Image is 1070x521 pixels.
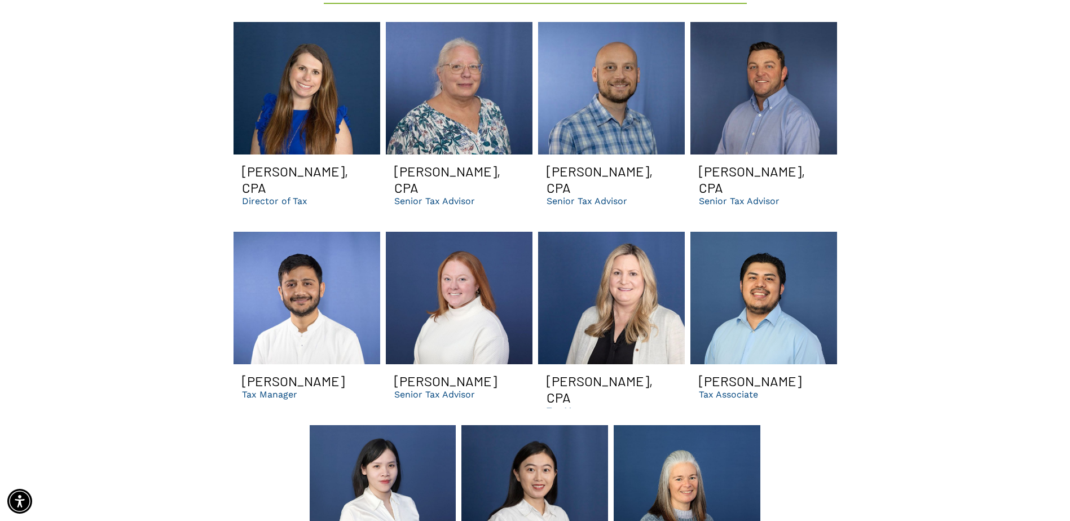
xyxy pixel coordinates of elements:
a: Michelle Smiling | Dental CPA and accounting consultants in GA [234,22,380,154]
a: Gopal CPA smiling | Best dental support organization and accounting firm in GA [234,232,380,364]
p: Tax Manager [242,389,297,400]
h3: [PERSON_NAME] [242,373,345,389]
p: Senior Tax Advisor [547,196,627,206]
h3: [PERSON_NAME] [699,373,802,389]
h3: [PERSON_NAME], CPA [547,163,676,196]
p: Senior Tax Advisor [699,196,780,206]
h3: [PERSON_NAME], CPA [394,163,524,196]
p: Senior Tax Advisor [394,389,475,400]
a: Dental CPA Libby Smiling | Best accountants for DSOs and tax services [538,232,685,364]
p: Tax Associate [699,389,758,400]
p: Tax Manager [547,405,602,416]
div: Accessibility Menu [7,489,32,514]
p: Director of Tax [242,196,307,206]
h3: [PERSON_NAME], CPA [547,373,676,405]
h3: [PERSON_NAME], CPA [242,163,372,196]
p: Senior Tax Advisor [394,196,475,206]
h3: [PERSON_NAME], CPA [699,163,829,196]
h3: [PERSON_NAME] [394,373,497,389]
a: Jamie smiling | Dental CPA firm in GA for bookkeeping, managerial accounting, taxes [386,22,532,154]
